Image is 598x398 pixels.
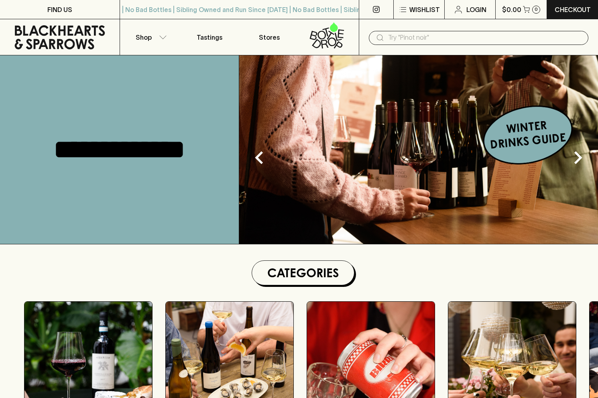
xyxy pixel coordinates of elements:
p: 0 [535,7,538,12]
button: Previous [243,142,275,174]
p: Login [466,5,486,14]
p: FIND US [47,5,72,14]
a: Stores [240,19,299,55]
button: Shop [120,19,180,55]
img: optimise [239,55,598,244]
p: Checkout [555,5,591,14]
button: Next [562,142,594,174]
p: Stores [259,32,280,42]
p: Shop [136,32,152,42]
h1: Categories [255,264,351,282]
p: $0.00 [502,5,521,14]
a: Tastings [180,19,240,55]
p: Tastings [197,32,222,42]
p: Wishlist [409,5,440,14]
input: Try "Pinot noir" [388,31,582,44]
